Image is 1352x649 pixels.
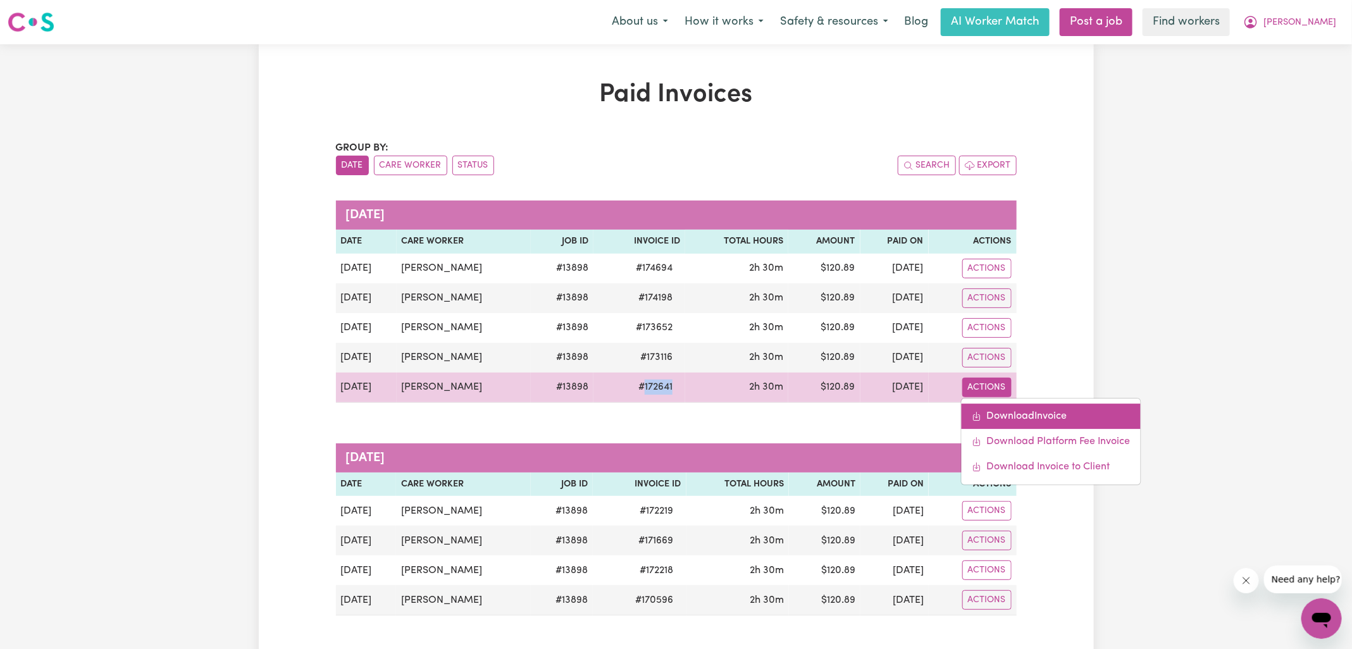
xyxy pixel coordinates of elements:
th: Amount [788,230,860,254]
td: # 13898 [531,373,593,403]
th: Date [336,230,397,254]
td: [DATE] [336,496,397,526]
span: # 172219 [633,504,681,519]
td: $ 120.89 [788,283,860,313]
span: 2 hours 30 minutes [750,595,784,605]
th: Paid On [860,230,929,254]
button: Actions [962,348,1012,368]
th: Actions [929,230,1017,254]
button: Safety & resources [772,9,896,35]
span: # 172218 [633,563,681,578]
td: # 13898 [531,526,593,555]
td: [DATE] [860,526,929,555]
button: Actions [962,531,1012,550]
span: # 174198 [631,290,680,306]
td: # 13898 [531,555,593,585]
span: 2 hours 30 minutes [749,293,783,303]
td: [PERSON_NAME] [397,254,531,283]
td: [DATE] [860,313,929,343]
a: Download invoice to CS #172641 [961,454,1140,479]
td: # 13898 [531,313,593,343]
th: Care Worker [397,230,531,254]
td: [DATE] [860,555,929,585]
td: [DATE] [860,373,929,403]
img: Careseekers logo [8,11,54,34]
td: [PERSON_NAME] [396,585,530,615]
td: $ 120.89 [789,555,860,585]
a: Post a job [1060,8,1132,36]
td: [DATE] [336,283,397,313]
td: [PERSON_NAME] [397,313,531,343]
td: [DATE] [336,526,397,555]
span: # 173116 [633,350,680,365]
span: 2 hours 30 minutes [749,323,783,333]
button: Actions [962,590,1012,610]
th: Amount [789,473,860,497]
td: # 13898 [531,283,593,313]
th: Care Worker [396,473,530,497]
iframe: Close message [1234,568,1259,593]
td: [DATE] [336,373,397,403]
span: # 174694 [628,261,680,276]
th: Total Hours [686,473,789,497]
button: Export [959,156,1017,175]
td: [DATE] [336,555,397,585]
td: [DATE] [860,283,929,313]
td: [DATE] [336,343,397,373]
span: # 173652 [628,320,680,335]
iframe: Button to launch messaging window [1301,598,1342,639]
button: Actions [962,501,1012,521]
caption: [DATE] [336,201,1017,230]
td: $ 120.89 [788,343,860,373]
td: [PERSON_NAME] [396,526,530,555]
a: Find workers [1143,8,1230,36]
td: # 13898 [531,254,593,283]
button: Search [898,156,956,175]
td: [PERSON_NAME] [397,373,531,403]
td: # 13898 [531,585,593,615]
button: sort invoices by care worker [374,156,447,175]
button: Actions [962,318,1012,338]
td: $ 120.89 [789,526,860,555]
td: $ 120.89 [788,373,860,403]
td: # 13898 [531,496,593,526]
button: sort invoices by date [336,156,369,175]
span: 2 hours 30 minutes [749,382,783,392]
th: Invoice ID [593,230,685,254]
td: # 13898 [531,343,593,373]
a: Careseekers logo [8,8,54,37]
td: $ 120.89 [788,313,860,343]
th: Total Hours [685,230,788,254]
td: $ 120.89 [789,496,860,526]
span: 2 hours 30 minutes [750,506,784,516]
button: About us [604,9,676,35]
a: Download platform fee #172641 [961,429,1140,454]
th: Job ID [531,473,593,497]
a: AI Worker Match [941,8,1050,36]
button: How it works [676,9,772,35]
td: [DATE] [336,313,397,343]
td: [DATE] [860,343,929,373]
td: [DATE] [860,585,929,615]
td: [PERSON_NAME] [396,496,530,526]
button: sort invoices by paid status [452,156,494,175]
th: Paid On [860,473,929,497]
a: Download invoice #172641 [961,404,1140,429]
button: Actions [962,259,1012,278]
span: # 171669 [631,533,681,548]
span: 2 hours 30 minutes [749,263,783,273]
iframe: Message from company [1264,566,1342,593]
span: Group by: [336,143,389,153]
button: Actions [962,378,1012,397]
td: [DATE] [860,254,929,283]
th: Invoice ID [593,473,686,497]
span: # 170596 [628,593,681,608]
button: Actions [962,560,1012,580]
div: Actions [960,398,1141,485]
th: Actions [929,473,1017,497]
td: $ 120.89 [789,585,860,615]
td: [DATE] [336,254,397,283]
td: [PERSON_NAME] [397,343,531,373]
th: Job ID [531,230,593,254]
